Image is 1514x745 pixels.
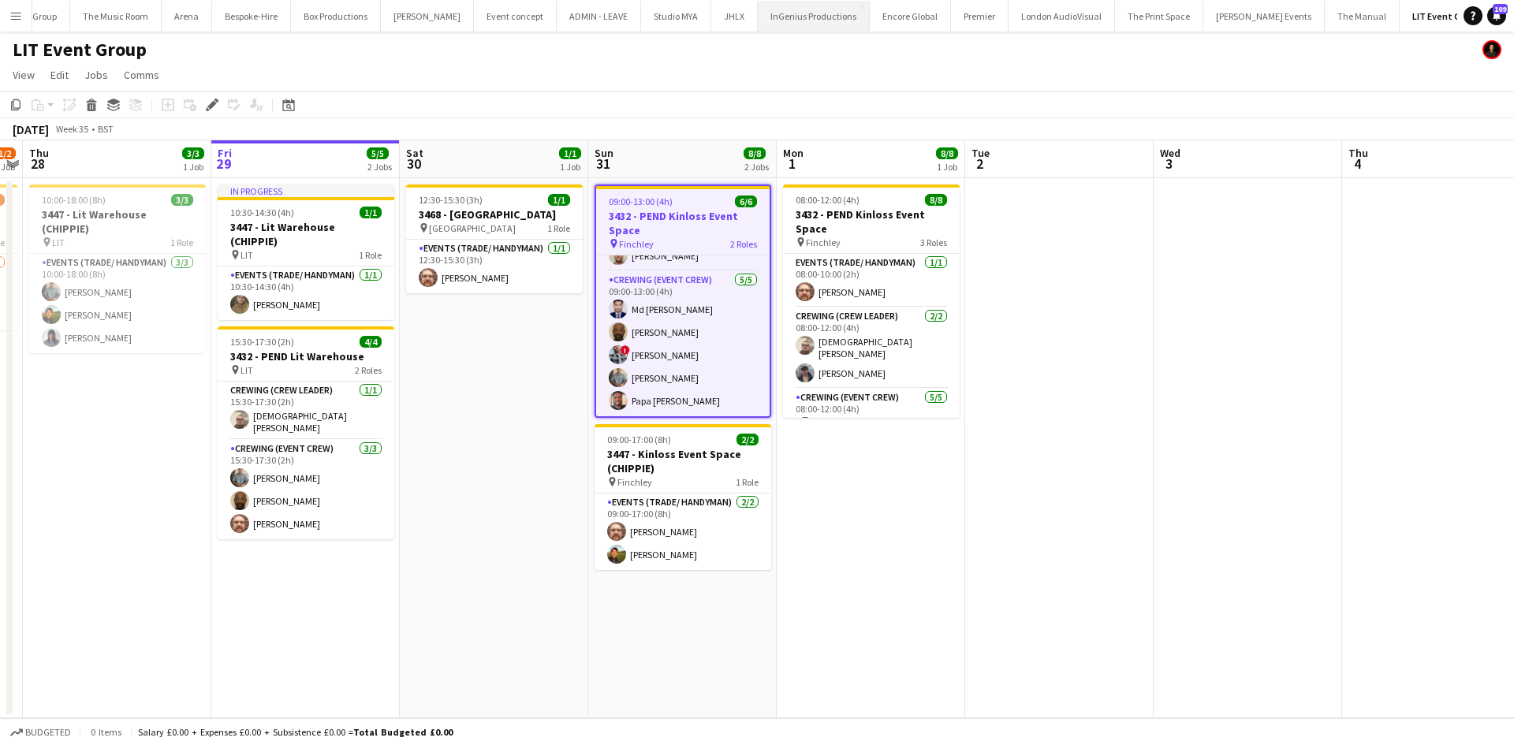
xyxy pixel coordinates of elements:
[557,1,641,32] button: ADMIN - LEAVE
[1160,146,1180,160] span: Wed
[595,424,771,570] app-job-card: 09:00-17:00 (8h)2/23447 - Kinloss Event Space (CHIPPIE) Finchley1 RoleEvents (Trade/ Handyman)2/2...
[406,240,583,293] app-card-role: Events (Trade/ Handyman)1/112:30-15:30 (3h)[PERSON_NAME]
[367,161,392,173] div: 2 Jobs
[215,155,232,173] span: 29
[367,147,389,159] span: 5/5
[13,38,147,61] h1: LIT Event Group
[212,1,291,32] button: Bespoke-Hire
[84,68,108,82] span: Jobs
[1493,4,1508,14] span: 109
[419,194,483,206] span: 12:30-15:30 (3h)
[13,68,35,82] span: View
[429,222,516,234] span: [GEOGRAPHIC_DATA]
[1158,155,1180,173] span: 3
[6,65,41,85] a: View
[171,194,193,206] span: 3/3
[70,1,162,32] button: The Music Room
[138,726,453,738] div: Salary £0.00 + Expenses £0.00 + Subsistence £0.00 =
[621,345,630,355] span: !
[592,155,613,173] span: 31
[595,494,771,570] app-card-role: Events (Trade/ Handyman)2/209:00-17:00 (8h)[PERSON_NAME][PERSON_NAME]
[241,364,253,376] span: LIT
[617,476,652,488] span: Finchley
[218,349,394,363] h3: 3432 - PEND Lit Warehouse
[1346,155,1368,173] span: 4
[806,237,841,248] span: Finchley
[29,207,206,236] h3: 3447 - Lit Warehouse (CHIPPIE)
[291,1,381,32] button: Box Productions
[937,161,957,173] div: 1 Job
[474,1,557,32] button: Event concept
[744,147,766,159] span: 8/8
[78,65,114,85] a: Jobs
[595,184,771,418] app-job-card: 09:00-13:00 (4h)6/63432 - PEND Kinloss Event Space Finchley2 RolesCrewing (Crew Leader)1/109:00-1...
[736,476,759,488] span: 1 Role
[1487,6,1506,25] a: 109
[218,326,394,539] app-job-card: 15:30-17:30 (2h)4/43432 - PEND Lit Warehouse LIT2 RolesCrewing (Crew Leader)1/115:30-17:30 (2h)[D...
[796,194,860,206] span: 08:00-12:00 (4h)
[920,237,947,248] span: 3 Roles
[8,724,73,741] button: Budgeted
[29,146,49,160] span: Thu
[182,147,204,159] span: 3/3
[744,161,769,173] div: 2 Jobs
[1115,1,1203,32] button: The Print Space
[971,146,990,160] span: Tue
[218,184,394,320] div: In progress10:30-14:30 (4h)1/13447 - Lit Warehouse (CHIPPIE) LIT1 RoleEvents (Trade/ Handyman)1/1...
[783,207,960,236] h3: 3432 - PEND Kinloss Event Space
[29,184,206,353] app-job-card: 10:00-18:00 (8h)3/33447 - Lit Warehouse (CHIPPIE) LIT1 RoleEvents (Trade/ Handyman)3/310:00-18:00...
[360,336,382,348] span: 4/4
[595,146,613,160] span: Sun
[609,196,673,207] span: 09:00-13:00 (4h)
[559,147,581,159] span: 1/1
[42,194,106,206] span: 10:00-18:00 (8h)
[607,434,671,445] span: 09:00-17:00 (8h)
[783,254,960,307] app-card-role: Events (Trade/ Handyman)1/108:00-10:00 (2h)[PERSON_NAME]
[117,65,166,85] a: Comms
[1348,146,1368,160] span: Thu
[730,238,757,250] span: 2 Roles
[925,194,947,206] span: 8/8
[547,222,570,234] span: 1 Role
[355,364,382,376] span: 2 Roles
[87,726,125,738] span: 0 items
[936,147,958,159] span: 8/8
[218,440,394,539] app-card-role: Crewing (Event Crew)3/315:30-17:30 (2h)[PERSON_NAME][PERSON_NAME][PERSON_NAME]
[596,271,770,416] app-card-role: Crewing (Event Crew)5/509:00-13:00 (4h)Md [PERSON_NAME][PERSON_NAME]![PERSON_NAME][PERSON_NAME]Pa...
[230,207,294,218] span: 10:30-14:30 (4h)
[969,155,990,173] span: 2
[560,161,580,173] div: 1 Job
[162,1,212,32] button: Arena
[783,184,960,418] app-job-card: 08:00-12:00 (4h)8/83432 - PEND Kinloss Event Space Finchley3 RolesEvents (Trade/ Handyman)1/108:0...
[230,336,294,348] span: 15:30-17:30 (2h)
[1400,1,1493,32] button: LIT Event Group
[619,238,654,250] span: Finchley
[218,266,394,320] app-card-role: Events (Trade/ Handyman)1/110:30-14:30 (4h)[PERSON_NAME]
[359,249,382,261] span: 1 Role
[1203,1,1325,32] button: [PERSON_NAME] Events
[406,184,583,293] app-job-card: 12:30-15:30 (3h)1/13468 - [GEOGRAPHIC_DATA] [GEOGRAPHIC_DATA]1 RoleEvents (Trade/ Handyman)1/112:...
[29,254,206,353] app-card-role: Events (Trade/ Handyman)3/310:00-18:00 (8h)[PERSON_NAME][PERSON_NAME][PERSON_NAME]
[50,68,69,82] span: Edit
[218,382,394,440] app-card-role: Crewing (Crew Leader)1/115:30-17:30 (2h)[DEMOGRAPHIC_DATA][PERSON_NAME]
[1009,1,1115,32] button: London AudioVisual
[52,237,65,248] span: LIT
[241,249,253,261] span: LIT
[360,207,382,218] span: 1/1
[27,155,49,173] span: 28
[1482,40,1501,59] app-user-avatar: Ash Grimmer
[951,1,1009,32] button: Premier
[406,207,583,222] h3: 3468 - [GEOGRAPHIC_DATA]
[1325,1,1400,32] button: The Manual
[381,1,474,32] button: [PERSON_NAME]
[870,1,951,32] button: Encore Global
[596,209,770,237] h3: 3432 - PEND Kinloss Event Space
[218,146,232,160] span: Fri
[404,155,423,173] span: 30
